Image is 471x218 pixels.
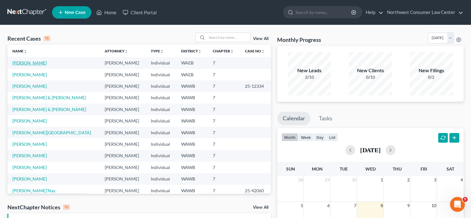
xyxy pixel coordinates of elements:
[261,50,265,53] i: unfold_more
[463,197,468,202] span: 5
[406,176,410,184] span: 2
[120,7,160,18] a: Client Portal
[176,92,208,104] td: WAWB
[176,115,208,127] td: WAWB
[208,80,240,92] td: 7
[392,166,401,171] span: Thu
[43,36,50,41] div: 15
[420,166,427,171] span: Fri
[7,203,70,211] div: NextChapter Notices
[297,176,303,184] span: 28
[288,67,331,74] div: New Leads
[410,74,453,80] div: 0/2
[208,150,240,162] td: 7
[360,147,381,153] h2: [DATE]
[12,72,47,77] a: [PERSON_NAME]
[146,80,176,92] td: Individual
[198,50,202,53] i: unfold_more
[208,92,240,104] td: 7
[176,127,208,138] td: WAWB
[181,49,202,53] a: Districtunfold_more
[176,104,208,115] td: WAWB
[208,57,240,69] td: 7
[24,50,27,53] i: unfold_more
[208,104,240,115] td: 7
[146,57,176,69] td: Individual
[295,7,352,18] input: Search by name...
[207,33,250,42] input: Search by name...
[151,49,164,53] a: Typeunfold_more
[146,69,176,80] td: Individual
[93,7,120,18] a: Home
[176,80,208,92] td: WAWB
[105,49,128,53] a: Attorneyunfold_more
[100,162,146,173] td: [PERSON_NAME]
[314,133,326,141] button: day
[213,49,234,53] a: Chapterunfold_more
[176,185,208,196] td: WAWB
[208,138,240,150] td: 7
[380,202,383,209] span: 8
[326,133,338,141] button: list
[12,49,27,53] a: Nameunfold_more
[288,74,331,80] div: 2/10
[12,141,47,147] a: [PERSON_NAME]
[146,104,176,115] td: Individual
[450,197,465,212] iframe: Intercom live chat
[100,185,146,196] td: [PERSON_NAME]
[146,127,176,138] td: Individual
[312,166,322,171] span: Mon
[146,185,176,196] td: Individual
[100,127,146,138] td: [PERSON_NAME]
[277,112,311,125] a: Calendar
[208,115,240,127] td: 7
[353,202,357,209] span: 7
[176,69,208,80] td: WAEB
[146,138,176,150] td: Individual
[100,150,146,162] td: [PERSON_NAME]
[406,202,410,209] span: 9
[7,35,50,42] div: Recent Cases
[351,176,357,184] span: 30
[176,162,208,173] td: WAWB
[176,173,208,185] td: WAWB
[176,57,208,69] td: WAEB
[100,57,146,69] td: [PERSON_NAME]
[245,49,265,53] a: Case Nounfold_more
[65,10,85,15] span: New Case
[146,115,176,127] td: Individual
[12,60,47,65] a: [PERSON_NAME]
[100,138,146,150] td: [PERSON_NAME]
[253,205,268,210] a: View All
[313,112,338,125] a: Tasks
[12,176,47,181] a: [PERSON_NAME]
[124,50,128,53] i: unfold_more
[380,176,383,184] span: 1
[146,150,176,162] td: Individual
[281,133,298,141] button: month
[298,133,314,141] button: week
[146,92,176,104] td: Individual
[176,138,208,150] td: WAWB
[146,162,176,173] td: Individual
[208,69,240,80] td: 7
[384,7,463,18] a: Northwest Consumer Law Center
[349,67,392,74] div: New Clients
[208,173,240,185] td: 7
[446,166,454,171] span: Sat
[100,80,146,92] td: [PERSON_NAME]
[100,115,146,127] td: [PERSON_NAME]
[410,67,453,74] div: New Filings
[340,166,348,171] span: Tue
[12,188,55,193] a: [PERSON_NAME]'Nay
[12,95,86,100] a: [PERSON_NAME] & [PERSON_NAME]
[240,185,271,196] td: 25-42060
[240,80,271,92] td: 25-12334
[146,173,176,185] td: Individual
[363,7,383,18] a: Help
[208,162,240,173] td: 7
[430,202,437,209] span: 10
[324,176,330,184] span: 29
[160,50,164,53] i: unfold_more
[12,107,86,112] a: [PERSON_NAME] & [PERSON_NAME]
